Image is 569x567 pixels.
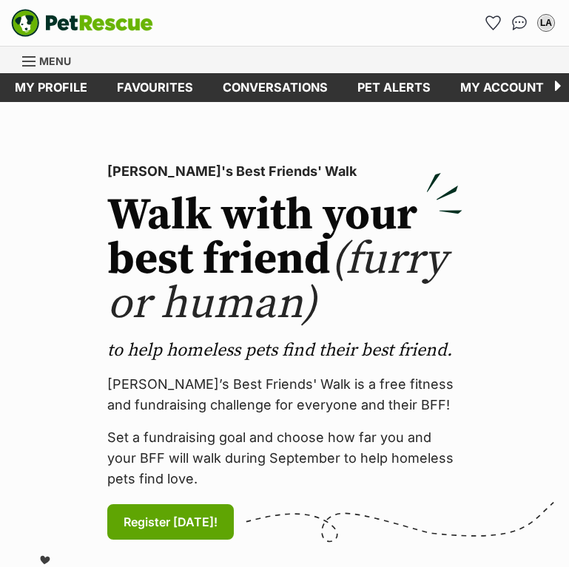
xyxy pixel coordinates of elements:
a: Menu [22,47,81,73]
a: Pet alerts [343,73,445,102]
p: to help homeless pets find their best friend. [107,339,462,362]
a: conversations [208,73,343,102]
ul: Account quick links [481,11,558,35]
span: Menu [39,55,71,67]
p: [PERSON_NAME]'s Best Friends' Walk [107,161,462,182]
a: My account [445,73,559,102]
span: (furry or human) [107,232,447,332]
button: My account [534,11,558,35]
img: logo-e224e6f780fb5917bec1dbf3a21bbac754714ae5b6737aabdf751b685950b380.svg [11,9,153,37]
a: Conversations [508,11,531,35]
h2: Walk with your best friend [107,194,462,327]
a: Register [DATE]! [107,504,234,540]
a: PetRescue [11,9,153,37]
a: Favourites [102,73,208,102]
a: Favourites [481,11,505,35]
img: chat-41dd97257d64d25036548639549fe6c8038ab92f7586957e7f3b1b290dea8141.svg [512,16,528,30]
p: Set a fundraising goal and choose how far you and your BFF will walk during September to help hom... [107,427,462,489]
span: Register [DATE]! [124,513,218,531]
p: [PERSON_NAME]’s Best Friends' Walk is a free fitness and fundraising challenge for everyone and t... [107,374,462,415]
div: LA [539,16,553,30]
